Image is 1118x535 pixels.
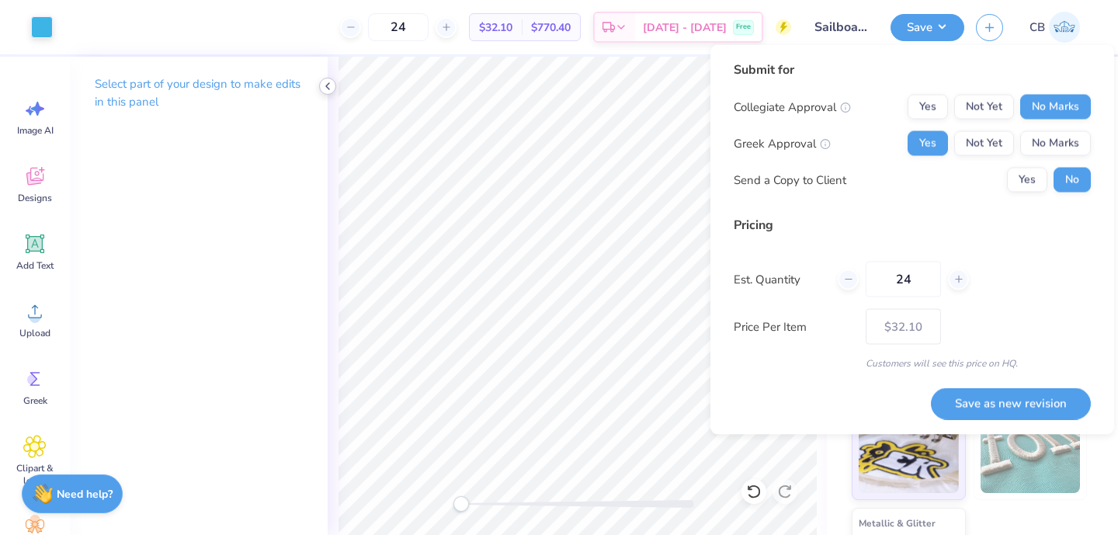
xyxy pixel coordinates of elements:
img: Caroline Beach [1049,12,1080,43]
div: Send a Copy to Client [734,171,846,189]
span: Free [736,22,751,33]
span: Upload [19,327,50,339]
button: Save as new revision [931,387,1091,419]
div: Submit for [734,61,1091,79]
button: Yes [908,95,948,120]
div: Customers will see this price on HQ. [734,356,1091,370]
div: Collegiate Approval [734,98,851,116]
span: $770.40 [531,19,571,36]
span: CB [1029,19,1045,36]
label: Est. Quantity [734,270,826,288]
button: Not Yet [954,131,1014,156]
span: Metallic & Glitter [859,515,936,531]
span: Add Text [16,259,54,272]
div: Accessibility label [453,496,469,512]
button: Save [891,14,964,41]
img: Standard [859,415,959,493]
strong: Need help? [57,487,113,502]
span: Designs [18,192,52,204]
span: Clipart & logos [9,462,61,487]
p: Select part of your design to make edits in this panel [95,75,303,111]
span: [DATE] - [DATE] [643,19,727,36]
button: No Marks [1020,95,1091,120]
span: $32.10 [479,19,512,36]
div: Greek Approval [734,134,831,152]
img: 3D Puff [981,415,1081,493]
input: – – [866,262,941,297]
div: Pricing [734,216,1091,234]
button: Yes [1007,168,1047,193]
button: No [1054,168,1091,193]
span: Greek [23,394,47,407]
input: – – [368,13,429,41]
button: No Marks [1020,131,1091,156]
a: CB [1023,12,1087,43]
button: Not Yet [954,95,1014,120]
input: Untitled Design [803,12,879,43]
label: Price Per Item [734,318,854,335]
span: Image AI [17,124,54,137]
button: Yes [908,131,948,156]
